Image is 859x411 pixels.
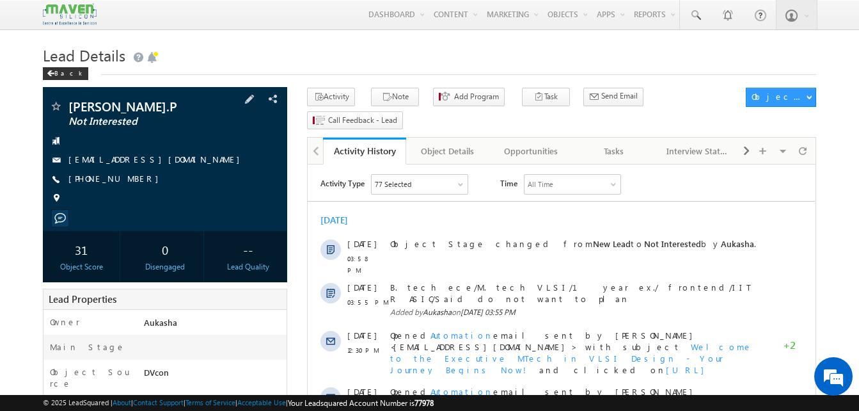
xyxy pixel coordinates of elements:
[83,222,391,244] span: Opened email sent by [PERSON_NAME]<[EMAIL_ADDRESS][DOMAIN_NAME]> with subject
[83,289,445,323] span: Welcome to the Executive MTech in VLSI Design - Your Journey Begins Now!
[153,143,208,152] span: [DATE] 03:55 PM
[46,261,116,273] div: Object Score
[123,391,185,401] span: Automation
[288,398,434,408] span: Your Leadsquared Account Number is
[83,346,445,380] span: Welcome to the Executive MTech in VLSI Design - Your Journey Begins Now!
[13,50,54,61] div: [DATE]
[454,91,499,102] span: Add Program
[115,143,144,152] span: Aukasha
[413,74,446,85] span: Aukasha
[213,261,283,273] div: Lead Quality
[336,74,393,85] span: Not Interested
[307,88,355,106] button: Activity
[475,287,488,303] span: +2
[83,177,445,211] span: Welcome to the Executive MTech in VLSI Design - Your Journey Begins Now!
[746,88,816,107] button: Object Actions
[500,143,562,159] div: Opportunities
[83,142,453,154] span: Added by on
[475,175,488,190] span: +2
[573,138,656,165] a: Tasks
[83,165,391,188] span: Opened email sent by [PERSON_NAME]<[EMAIL_ADDRESS][DOMAIN_NAME]> with subject
[752,91,806,102] div: Object Actions
[583,88,643,106] button: Send Email
[475,344,488,359] span: +2
[83,117,453,140] span: B. tech ece/M. tech VLSI/1 year ex./ frontend/IIT R ASIC/Said do not want to plan
[40,236,78,248] span: 12:30 PM
[50,366,132,389] label: Object Source
[40,132,78,143] span: 03:55 PM
[174,319,232,337] em: Start Chat
[40,88,78,111] span: 03:58 PM
[40,74,68,85] span: [DATE]
[185,398,235,407] a: Terms of Service
[475,231,488,246] span: +2
[323,138,406,165] a: Activity History
[141,366,287,384] div: DVcon
[83,233,445,267] span: Welcome to the Executive MTech in VLSI Design - Your Journey Begins Now!
[40,222,68,233] span: [DATE]
[130,238,200,261] div: 0
[68,115,219,128] span: Not Interested
[328,115,397,126] span: Call Feedback - Lead
[113,398,131,407] a: About
[285,74,323,85] span: New Lead
[43,3,97,26] img: Custom Logo
[40,278,68,289] span: [DATE]
[49,293,116,305] span: Lead Properties
[68,173,165,186] span: [PHONE_NUMBER]
[67,14,104,26] div: 77 Selected
[193,10,210,29] span: Time
[43,67,88,80] div: Back
[50,316,80,328] label: Owner
[40,117,68,129] span: [DATE]
[666,143,728,159] div: Interview Status
[416,143,478,159] div: Object Details
[333,145,397,157] div: Activity History
[123,278,185,289] span: Automation
[583,143,645,159] div: Tasks
[43,45,125,65] span: Lead Details
[213,238,283,261] div: --
[144,317,177,328] span: Aukasha
[490,138,573,165] a: Opportunities
[40,180,78,191] span: 12:30 PM
[40,334,68,346] span: [DATE]
[371,88,419,106] button: Note
[601,90,638,102] span: Send Email
[123,334,185,345] span: Automation
[83,74,448,85] span: Object Stage changed from to by .
[68,100,219,113] span: [PERSON_NAME].P
[43,397,434,409] span: © 2025 LeadSquared | | | | |
[40,165,68,177] span: [DATE]
[220,14,246,26] div: All Time
[22,67,54,84] img: d_60004797649_company_0_60004797649
[40,293,78,304] span: 12:29 PM
[656,138,739,165] a: Interview Status
[414,398,434,408] span: 77978
[64,10,160,29] div: Sales Activity,Program,Email Bounced,Email Link Clicked,Email Marked Spam & 72 more..
[13,10,57,29] span: Activity Type
[43,67,95,77] a: Back
[522,88,570,106] button: Task
[133,398,184,407] a: Contact Support
[83,278,391,300] span: Opened email sent by [PERSON_NAME]<[EMAIL_ADDRESS][DOMAIN_NAME]> with subject
[406,138,489,165] a: Object Details
[433,88,505,106] button: Add Program
[83,334,391,357] span: Opened email sent by [PERSON_NAME]<[EMAIL_ADDRESS][DOMAIN_NAME]> with subject
[307,111,403,130] button: Call Feedback - Lead
[68,154,246,165] a: [EMAIL_ADDRESS][DOMAIN_NAME]
[83,200,403,222] span: and clicked on link.
[67,67,215,84] div: Chat with us now
[83,312,403,335] span: and clicked on link.
[83,256,403,278] span: and clicked on link.
[50,341,125,353] label: Main Stage
[40,349,78,360] span: 12:29 PM
[123,222,185,232] span: Automation
[83,369,403,391] span: and clicked on link.
[237,398,286,407] a: Acceptable Use
[46,238,116,261] div: 31
[17,118,233,309] textarea: Type your message and hit 'Enter'
[210,6,240,37] div: Minimize live chat window
[130,261,200,273] div: Disengaged
[123,165,185,176] span: Automation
